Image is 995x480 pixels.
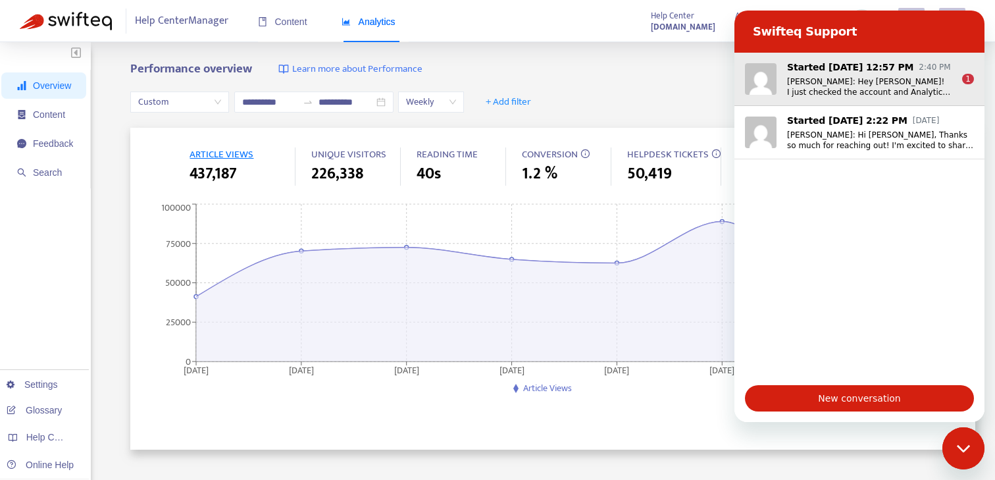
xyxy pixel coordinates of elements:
a: Learn more about Performance [278,62,422,77]
tspan: [DATE] [184,362,209,377]
tspan: 50000 [165,275,191,290]
span: Learn more about Performance [292,62,422,77]
span: Last Sync [782,9,816,23]
span: Articles [735,9,763,23]
span: 50,419 [627,162,672,186]
tspan: 75000 [166,236,191,251]
span: container [17,110,26,119]
span: 437,187 [190,162,237,186]
iframe: Messaging window [734,11,984,422]
button: + Add filter [476,92,541,113]
img: image-link [278,64,289,74]
span: 40s [417,162,441,186]
span: Content [258,16,307,27]
span: Content [33,109,65,120]
span: swap-right [303,97,313,107]
span: Help Centers [26,432,80,442]
span: + Add filter [486,94,531,110]
span: Help Center Manager [135,9,228,34]
span: 1.2 % [522,162,557,186]
span: Help Center [651,9,694,23]
span: Analytics [342,16,395,27]
span: search [17,168,26,177]
img: Swifteq [20,12,112,30]
b: Performance overview [130,59,252,79]
a: Glossary [7,405,62,415]
tspan: 0 [186,354,191,369]
span: Weekly [406,92,456,112]
iframe: Button to launch messaging window, 1 unread message [942,427,984,469]
span: CONVERSION [522,146,578,163]
tspan: [DATE] [289,362,314,377]
span: book [258,17,267,26]
span: to [303,97,313,107]
span: Custom [138,92,221,112]
span: message [17,139,26,148]
span: Article Views [523,381,572,396]
span: ARTICLE VIEWS [190,146,253,163]
strong: [DOMAIN_NAME] [651,20,715,34]
a: Settings [7,379,58,390]
span: signal [17,81,26,90]
span: Overview [33,80,71,91]
tspan: [DATE] [394,362,419,377]
span: HELPDESK TICKETS [627,146,709,163]
span: READING TIME [417,146,478,163]
a: [DOMAIN_NAME] [651,19,715,34]
span: UNIQUE VISITORS [311,146,386,163]
span: area-chart [342,17,351,26]
span: Search [33,167,62,178]
tspan: 100000 [161,200,191,215]
span: Feedback [33,138,73,149]
tspan: [DATE] [605,362,630,377]
tspan: 25000 [166,315,191,330]
tspan: [DATE] [710,362,735,377]
span: 226,338 [311,162,363,186]
a: Online Help [7,460,74,470]
tspan: [DATE] [499,362,524,377]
